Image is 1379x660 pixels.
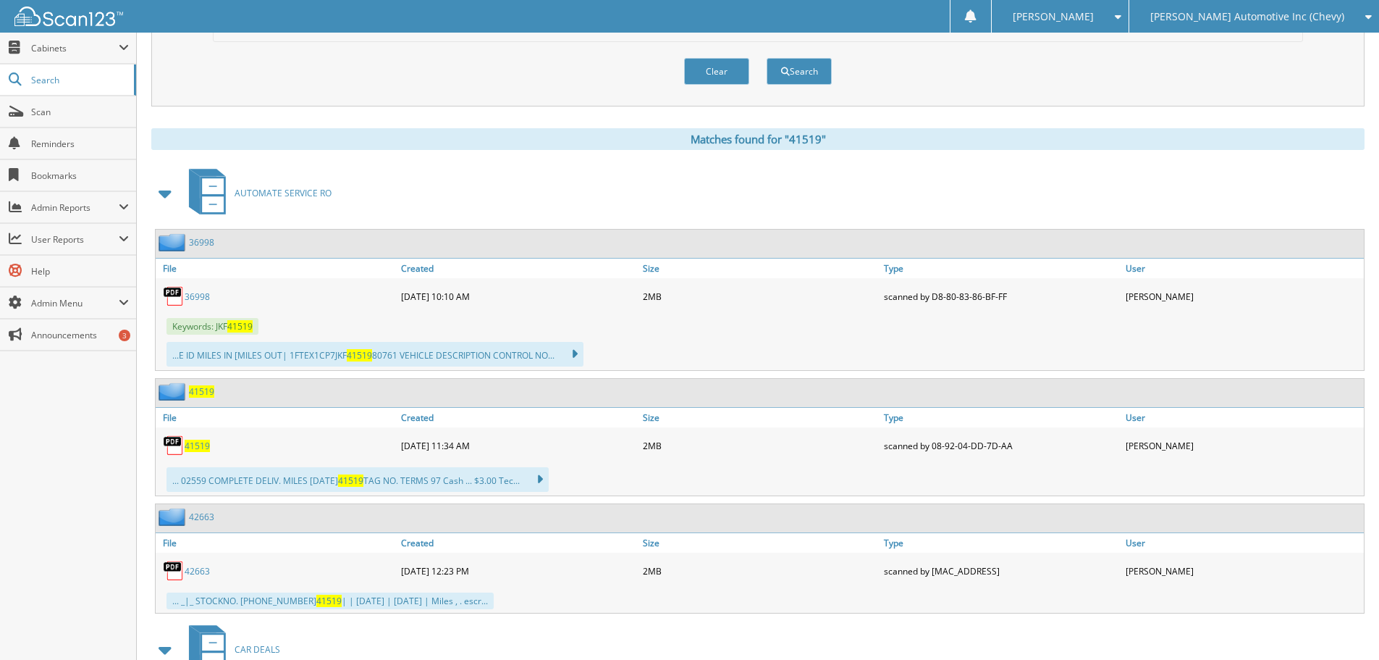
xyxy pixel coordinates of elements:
img: PDF.png [163,560,185,582]
a: Size [639,408,881,427]
span: [PERSON_NAME] [1013,12,1094,21]
a: File [156,408,397,427]
a: 36998 [185,291,210,303]
a: File [156,259,397,278]
div: ...E ID MILES IN [MILES OUT| 1FTEX1CP7JKF 80761 VEHICLE DESCRIPTION CONTROL NO... [166,342,583,367]
span: 41519 [347,349,372,362]
span: Admin Menu [31,297,119,309]
button: Search [767,58,832,85]
a: User [1122,259,1364,278]
a: AUTOMATE SERVICE RO [180,164,332,222]
div: 3 [119,330,130,341]
div: [DATE] 10:10 AM [397,282,639,311]
div: [PERSON_NAME] [1122,431,1364,460]
a: User [1122,533,1364,553]
div: [DATE] 12:23 PM [397,556,639,585]
div: 2MB [639,431,881,460]
span: Bookmarks [31,170,129,182]
span: CAR DEALS [235,643,280,656]
span: Help [31,265,129,277]
a: Size [639,259,881,278]
a: 36998 [189,236,214,248]
span: User Reports [31,233,119,246]
span: AUTOMATE SERVICE RO [235,187,332,199]
div: scanned by [MAC_ADDRESS] [880,556,1122,585]
a: File [156,533,397,553]
span: Reminders [31,138,129,150]
span: Keywords: JKF [166,318,258,335]
span: 41519 [316,595,342,607]
a: Created [397,533,639,553]
a: 41519 [189,385,214,398]
div: ... 02559 COMPLETE DELIV. MILES [DATE] TAG NO. TERMS 97 Cash ... $3.00 Tec... [166,467,549,492]
img: folder2.png [159,383,189,401]
a: Created [397,408,639,427]
div: 2MB [639,556,881,585]
div: ... _|_ STOCKNO. [PHONE_NUMBER] | | [DATE] | [DATE] | Miles , . escr... [166,593,494,609]
iframe: Chat Widget [1307,590,1379,660]
a: Type [880,408,1122,427]
div: Matches found for "41519" [151,128,1365,150]
span: 41519 [338,475,363,487]
a: User [1122,408,1364,427]
div: [PERSON_NAME] [1122,282,1364,311]
span: Cabinets [31,42,119,54]
img: folder2.png [159,233,189,251]
a: Type [880,259,1122,278]
a: Type [880,533,1122,553]
div: [PERSON_NAME] [1122,556,1364,585]
a: 41519 [185,440,210,452]
img: PDF.png [163,285,185,307]
span: Search [31,74,127,86]
div: scanned by D8-80-83-86-BF-FF [880,282,1122,311]
a: Created [397,259,639,278]
a: Size [639,533,881,553]
a: 42663 [189,511,214,523]
a: 42663 [185,565,210,577]
span: 41519 [227,320,253,333]
span: Admin Reports [31,201,119,214]
div: scanned by 08-92-04-DD-7D-AA [880,431,1122,460]
div: [DATE] 11:34 AM [397,431,639,460]
span: Scan [31,106,129,118]
span: Announcements [31,329,129,341]
img: PDF.png [163,435,185,456]
button: Clear [684,58,749,85]
div: 2MB [639,282,881,311]
img: folder2.png [159,508,189,526]
span: [PERSON_NAME] Automotive Inc (Chevy) [1150,12,1344,21]
img: scan123-logo-white.svg [14,7,123,26]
